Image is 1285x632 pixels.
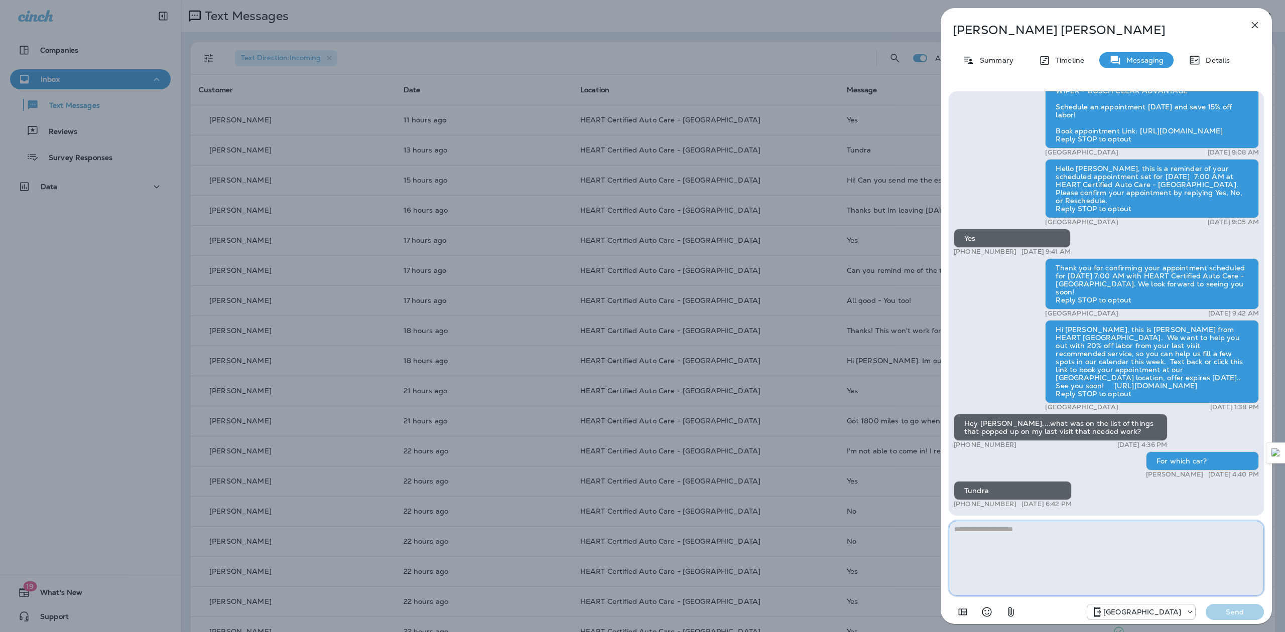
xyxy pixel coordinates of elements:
[1208,470,1259,479] p: [DATE] 4:40 PM
[1146,451,1259,470] div: For which car?
[1121,56,1164,64] p: Messaging
[1208,148,1259,156] p: [DATE] 9:08 AM
[1117,441,1168,449] p: [DATE] 4:36 PM
[1210,403,1259,411] p: [DATE] 1:38 PM
[1045,258,1259,309] div: Thank you for confirming your appointment scheduled for [DATE] 7:00 AM with HEART Certified Auto ...
[1045,218,1118,226] p: [GEOGRAPHIC_DATA]
[954,414,1168,441] div: Hey [PERSON_NAME]....what was on the list of things that popped up on my last visit that needed w...
[1208,309,1259,318] p: [DATE] 9:42 AM
[1146,470,1203,479] p: [PERSON_NAME]
[1021,248,1071,256] p: [DATE] 9:41 AM
[954,481,1072,500] div: Tundra
[1201,56,1230,64] p: Details
[953,602,973,622] button: Add in a premade template
[977,602,997,622] button: Select an emoji
[1208,218,1259,226] p: [DATE] 9:05 AM
[1045,159,1259,218] div: Hello [PERSON_NAME], this is a reminder of your scheduled appointment set for [DATE] 7:00 AM at H...
[954,248,1016,256] p: [PHONE_NUMBER]
[1051,56,1084,64] p: Timeline
[954,441,1016,449] p: [PHONE_NUMBER]
[954,500,1016,508] p: [PHONE_NUMBER]
[1087,606,1195,618] div: +1 (847) 262-3704
[1045,148,1118,156] p: [GEOGRAPHIC_DATA]
[1045,309,1118,318] p: [GEOGRAPHIC_DATA]
[1021,500,1072,508] p: [DATE] 6:42 PM
[975,56,1013,64] p: Summary
[953,23,1227,37] p: [PERSON_NAME] [PERSON_NAME]
[1045,320,1259,403] div: Hi [PERSON_NAME], this is [PERSON_NAME] from HEART [GEOGRAPHIC_DATA]. We want to help you out wit...
[954,229,1071,248] div: Yes
[1103,608,1181,616] p: [GEOGRAPHIC_DATA]
[1271,448,1280,457] img: Detect Auto
[1045,403,1118,411] p: [GEOGRAPHIC_DATA]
